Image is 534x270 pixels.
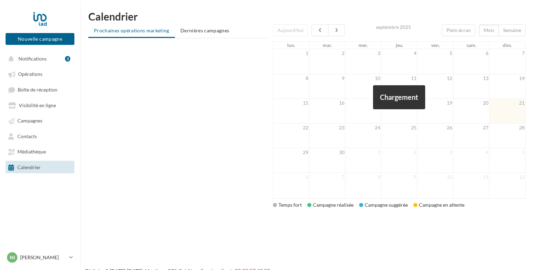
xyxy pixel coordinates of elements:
a: Visibilité en ligne [4,99,76,111]
span: Notifications [18,56,47,62]
a: Contacts [4,130,76,142]
div: 3 [65,56,70,62]
span: Dernières campagnes [180,27,229,33]
span: Calendrier [17,164,41,170]
div: Temps fort [273,201,302,208]
a: Campagnes [4,114,76,127]
p: [PERSON_NAME] [20,254,66,261]
a: Médiathèque [4,145,76,158]
div: Campagne en attente [413,201,464,208]
a: Opérations [4,67,76,80]
div: ' [273,24,526,199]
span: Prochaines opérations marketing [94,27,169,33]
span: Campagnes [17,118,42,124]
a: Calendrier [4,161,76,173]
span: Visibilité en ligne [19,102,56,108]
span: Boîte de réception [18,87,57,93]
a: Boîte de réception [4,83,76,96]
a: NI [PERSON_NAME] [6,251,74,264]
div: Chargement [373,85,425,109]
span: Contacts [17,133,37,139]
button: Notifications 3 [4,52,73,65]
div: Campagne suggérée [359,201,408,208]
button: Nouvelle campagne [6,33,74,45]
span: Opérations [18,71,42,77]
span: NI [10,254,15,261]
h1: Calendrier [88,11,526,22]
div: Campagne réalisée [307,201,354,208]
span: Médiathèque [17,149,46,155]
